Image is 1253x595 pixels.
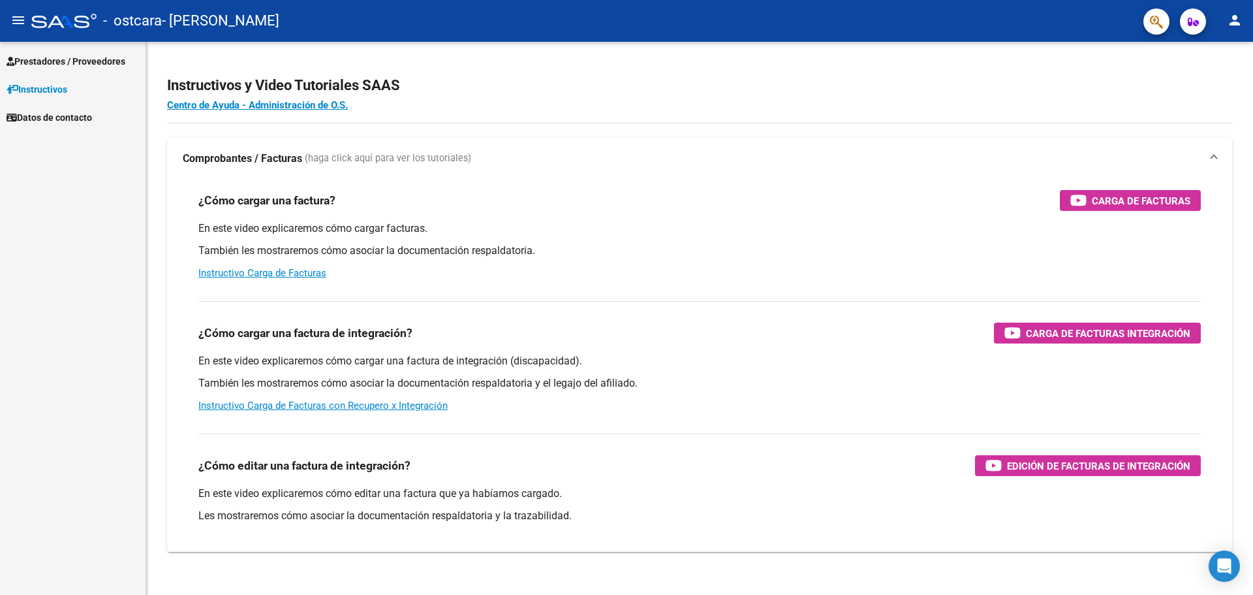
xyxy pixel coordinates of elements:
span: Carga de Facturas Integración [1026,325,1190,342]
h3: ¿Cómo cargar una factura de integración? [198,324,412,342]
mat-icon: menu [10,12,26,28]
p: En este video explicaremos cómo cargar una factura de integración (discapacidad). [198,354,1201,368]
div: Comprobantes / Facturas (haga click aquí para ver los tutoriales) [167,180,1232,552]
p: También les mostraremos cómo asociar la documentación respaldatoria. [198,244,1201,258]
p: También les mostraremos cómo asociar la documentación respaldatoria y el legajo del afiliado. [198,376,1201,391]
a: Centro de Ayuda - Administración de O.S. [167,99,348,111]
h3: ¿Cómo cargar una factura? [198,191,335,210]
span: Edición de Facturas de integración [1007,458,1190,474]
p: En este video explicaremos cómo editar una factura que ya habíamos cargado. [198,487,1201,501]
span: Datos de contacto [7,110,92,125]
mat-icon: person [1227,12,1243,28]
a: Instructivo Carga de Facturas con Recupero x Integración [198,400,448,411]
span: (haga click aquí para ver los tutoriales) [305,152,471,166]
strong: Comprobantes / Facturas [183,152,302,166]
button: Carga de Facturas Integración [994,323,1201,344]
mat-expansion-panel-header: Comprobantes / Facturas (haga click aquí para ver los tutoriales) [167,138,1232,180]
a: Instructivo Carga de Facturas [198,267,326,279]
h2: Instructivos y Video Tutoriales SAAS [167,73,1232,98]
p: En este video explicaremos cómo cargar facturas. [198,221,1201,236]
span: - ostcara [103,7,162,35]
span: Prestadores / Proveedores [7,54,125,69]
button: Edición de Facturas de integración [975,455,1201,476]
button: Carga de Facturas [1060,190,1201,211]
span: - [PERSON_NAME] [162,7,279,35]
span: Carga de Facturas [1092,193,1190,209]
p: Les mostraremos cómo asociar la documentación respaldatoria y la trazabilidad. [198,509,1201,523]
div: Open Intercom Messenger [1209,551,1240,582]
span: Instructivos [7,82,67,97]
h3: ¿Cómo editar una factura de integración? [198,457,410,475]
